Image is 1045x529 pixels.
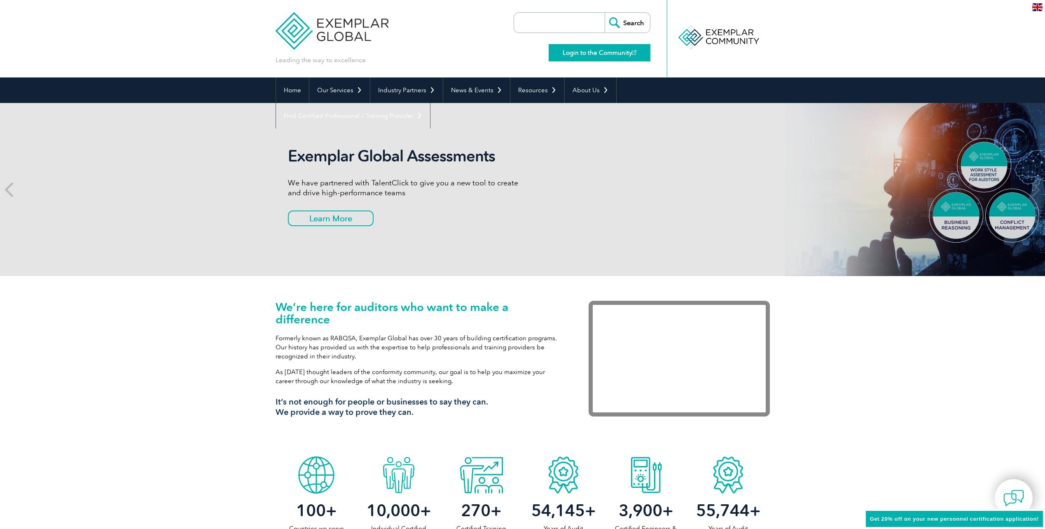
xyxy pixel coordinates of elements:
a: Login to the Community [549,44,650,61]
input: Search [605,13,650,33]
p: As [DATE] thought leaders of the conformity community, our goal is to help you maximize your care... [276,367,564,386]
p: We have partnered with TalentClick to give you a new tool to create and drive high-performance teams [288,178,523,198]
span: Get 20% off on your new personnel certification application! [870,516,1039,522]
img: en [1032,3,1043,11]
h2: + [276,504,358,517]
h2: + [522,504,605,517]
h2: + [687,504,769,517]
h2: + [605,504,687,517]
p: Leading the way to excellence [276,56,366,65]
img: contact-chat.png [1003,488,1024,508]
a: Find Certified Professional / Training Provider [276,103,430,129]
span: 54,145 [531,501,585,520]
a: Our Services [309,77,370,103]
a: News & Events [443,77,510,103]
span: 55,744 [696,501,750,520]
h2: + [358,504,440,517]
h3: It’s not enough for people or businesses to say they can. We provide a way to prove they can. [276,397,564,417]
h1: We’re here for auditors who want to make a difference [276,301,564,325]
span: 270 [461,501,491,520]
span: 10,000 [367,501,420,520]
span: 100 [296,501,326,520]
p: Formerly known as RABQSA, Exemplar Global has over 30 years of building certification programs. O... [276,334,564,361]
a: About Us [565,77,616,103]
img: open_square.png [632,50,636,55]
a: Resources [510,77,564,103]
span: 3,900 [619,501,662,520]
a: Industry Partners [370,77,443,103]
h2: Exemplar Global Assessments [288,147,523,166]
h2: + [440,504,522,517]
a: Learn More [288,211,374,226]
a: Home [276,77,309,103]
iframe: Exemplar Global: Working together to make a difference [589,301,770,417]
